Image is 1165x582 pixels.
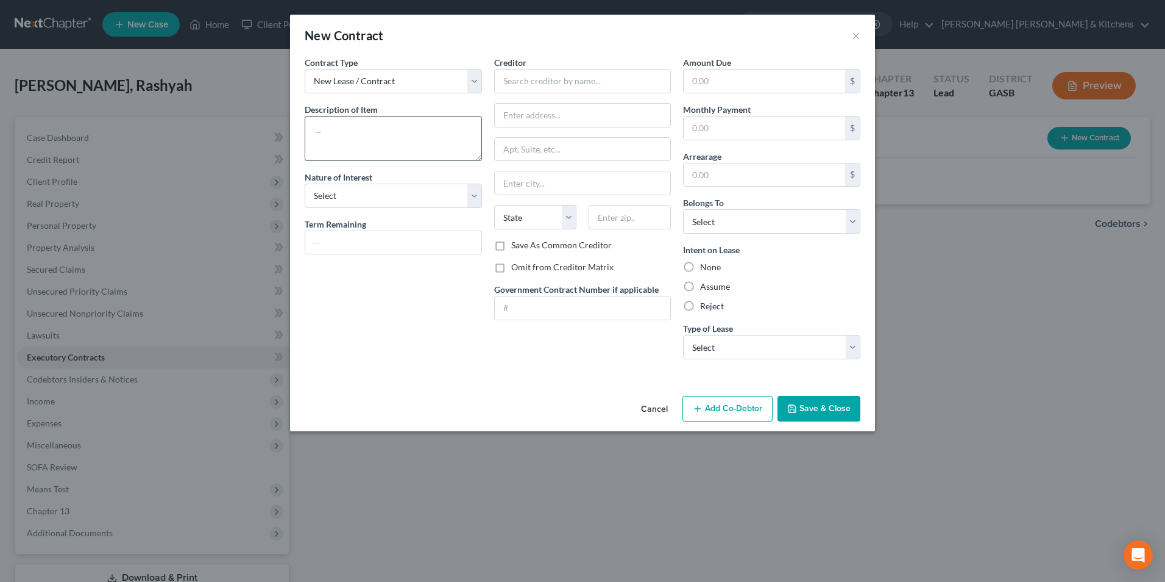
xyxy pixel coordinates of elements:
input: Search creditor by name... [494,69,671,93]
input: Enter zip.. [589,205,671,229]
button: Cancel [631,397,678,422]
label: Contract Type [305,56,358,69]
button: Save & Close [777,396,860,422]
label: Save As Common Creditor [511,239,612,251]
label: Monthly Payment [683,103,751,116]
span: Creditor [494,57,526,68]
span: Description of Item [305,104,378,115]
div: Open Intercom Messenger [1124,541,1153,570]
div: $ [845,70,860,93]
input: # [495,296,671,320]
label: None [700,261,721,273]
input: 0.00 [684,70,845,93]
div: New Contract [305,27,384,44]
label: Term Remaining [305,218,366,231]
button: × [852,28,860,43]
input: Apt, Suite, etc... [495,138,671,161]
button: Add Co-Debtor [682,396,773,422]
input: Enter city... [495,171,671,195]
label: Nature of Interest [305,171,372,184]
label: Intent on Lease [683,243,740,256]
label: Government Contract Number if applicable [494,283,659,296]
label: Omit from Creditor Matrix [511,261,614,273]
input: 0.00 [684,117,845,140]
input: Enter address... [495,104,671,127]
span: Type of Lease [683,323,733,334]
div: $ [845,163,860,187]
label: Assume [700,281,730,293]
span: Belongs To [683,198,724,208]
label: Amount Due [683,56,731,69]
label: Reject [700,300,724,312]
div: $ [845,117,860,140]
input: -- [305,231,481,254]
input: 0.00 [684,163,845,187]
label: Arrearage [683,150,721,163]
